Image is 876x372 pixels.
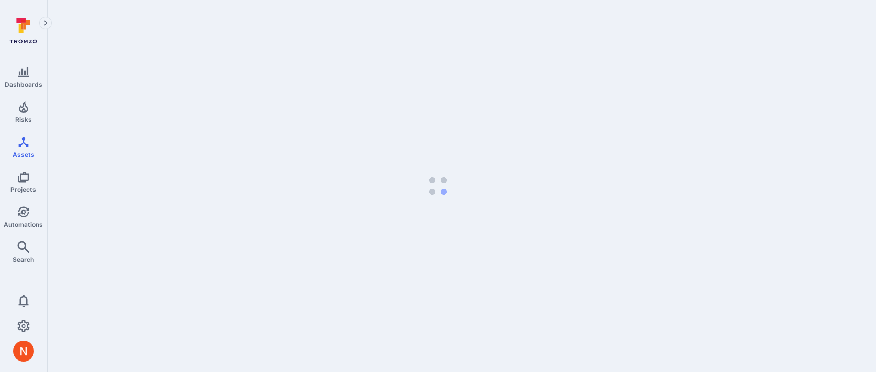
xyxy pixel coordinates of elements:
img: ACg8ocIprwjrgDQnDsNSk9Ghn5p5-B8DpAKWoJ5Gi9syOE4K59tr4Q=s96-c [13,341,34,362]
span: Search [13,255,34,263]
div: Neeren Patki [13,341,34,362]
span: Projects [10,185,36,193]
span: Risks [15,115,32,123]
span: Automations [4,220,43,228]
button: Expand navigation menu [39,17,52,29]
span: Assets [13,150,35,158]
span: Dashboards [5,80,42,88]
i: Expand navigation menu [42,19,49,28]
